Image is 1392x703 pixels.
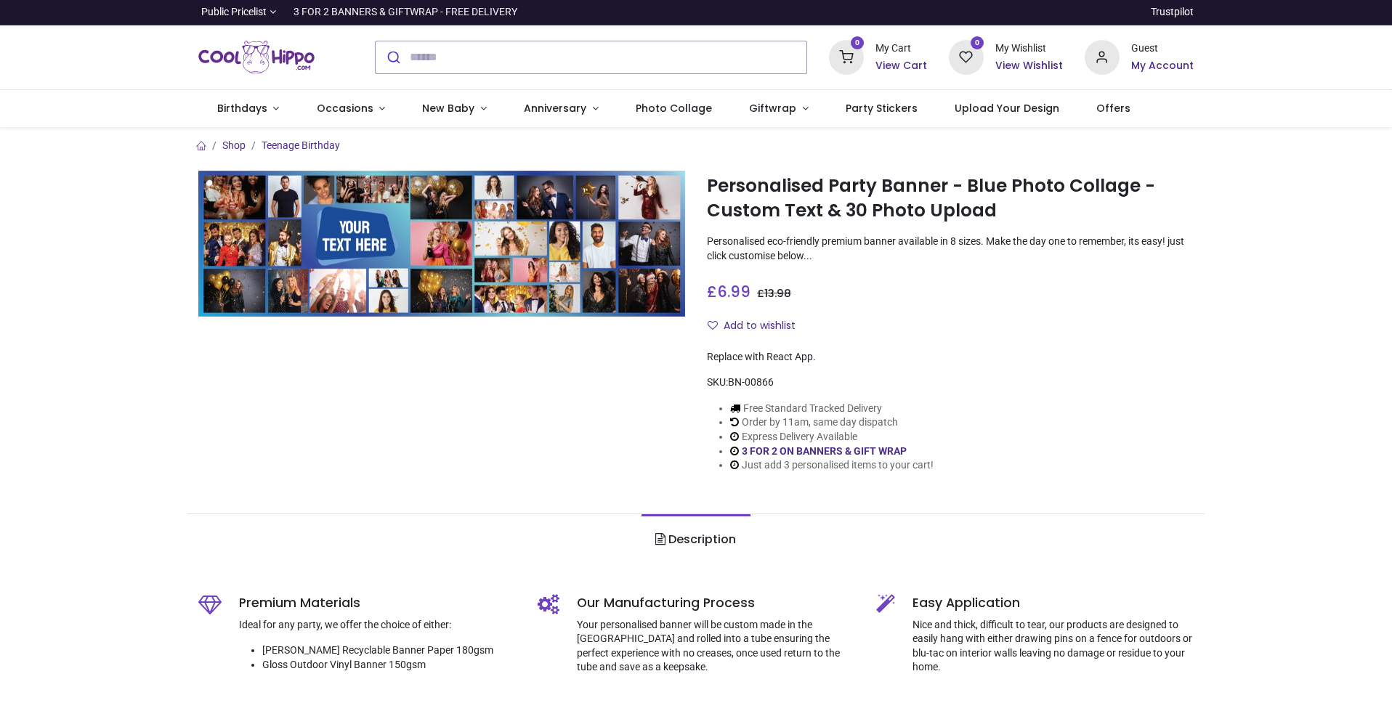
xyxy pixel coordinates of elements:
button: Add to wishlistAdd to wishlist [707,314,808,338]
a: Giftwrap [730,90,827,128]
div: My Cart [875,41,927,56]
div: My Wishlist [995,41,1063,56]
span: Party Stickers [846,101,918,115]
h5: Easy Application [913,594,1194,612]
sup: 0 [851,36,865,50]
span: Birthdays [217,101,267,115]
a: View Cart [875,59,927,73]
span: Photo Collage [636,101,712,115]
li: Just add 3 personalised items to your cart! [730,458,934,473]
li: Express Delivery Available [730,430,934,444]
a: Shop [222,139,246,151]
a: 3 FOR 2 ON BANNERS & GIFT WRAP [742,445,907,457]
span: 13.98 [764,286,791,301]
a: Birthdays [198,90,298,128]
a: Teenage Birthday [262,139,340,151]
a: My Account [1131,59,1194,73]
h5: Our Manufacturing Process [577,594,855,612]
div: SKU: [707,375,1194,390]
p: Your personalised banner will be custom made in the [GEOGRAPHIC_DATA] and rolled into a tube ensu... [577,618,855,675]
a: 0 [949,50,984,62]
li: [PERSON_NAME] Recyclable Banner Paper 180gsm [262,643,516,658]
span: Giftwrap [749,101,796,115]
a: Description [642,514,750,565]
a: Public Pricelist [198,5,276,20]
a: View Wishlist [995,59,1063,73]
div: Replace with React App. [707,350,1194,365]
span: Anniversary [524,101,586,115]
p: Personalised eco-friendly premium banner available in 8 sizes. Make the day one to remember, its ... [707,235,1194,263]
a: Trustpilot [1151,5,1194,20]
span: 6.99 [717,281,750,302]
div: Guest [1131,41,1194,56]
a: Anniversary [505,90,617,128]
span: BN-00866 [728,376,774,388]
span: £ [757,286,791,301]
img: Personalised Party Banner - Blue Photo Collage - Custom Text & 30 Photo Upload [198,171,685,317]
span: Upload Your Design [955,101,1059,115]
a: New Baby [404,90,506,128]
i: Add to wishlist [708,320,718,330]
span: New Baby [422,101,474,115]
div: 3 FOR 2 BANNERS & GIFTWRAP - FREE DELIVERY [294,5,517,20]
a: 0 [829,50,864,62]
h1: Personalised Party Banner - Blue Photo Collage - Custom Text & 30 Photo Upload [707,174,1194,224]
button: Submit [376,41,410,73]
h5: Premium Materials [239,594,516,612]
span: £ [707,281,750,302]
img: Cool Hippo [198,37,315,78]
p: Ideal for any party, we offer the choice of either: [239,618,516,633]
span: Public Pricelist [201,5,267,20]
li: Free Standard Tracked Delivery [730,402,934,416]
p: Nice and thick, difficult to tear, our products are designed to easily hang with either drawing p... [913,618,1194,675]
a: Logo of Cool Hippo [198,37,315,78]
li: Order by 11am, same day dispatch [730,415,934,430]
sup: 0 [971,36,984,50]
span: Offers [1096,101,1130,115]
span: Occasions [317,101,373,115]
a: Occasions [298,90,404,128]
li: Gloss Outdoor Vinyl Banner 150gsm [262,658,516,672]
